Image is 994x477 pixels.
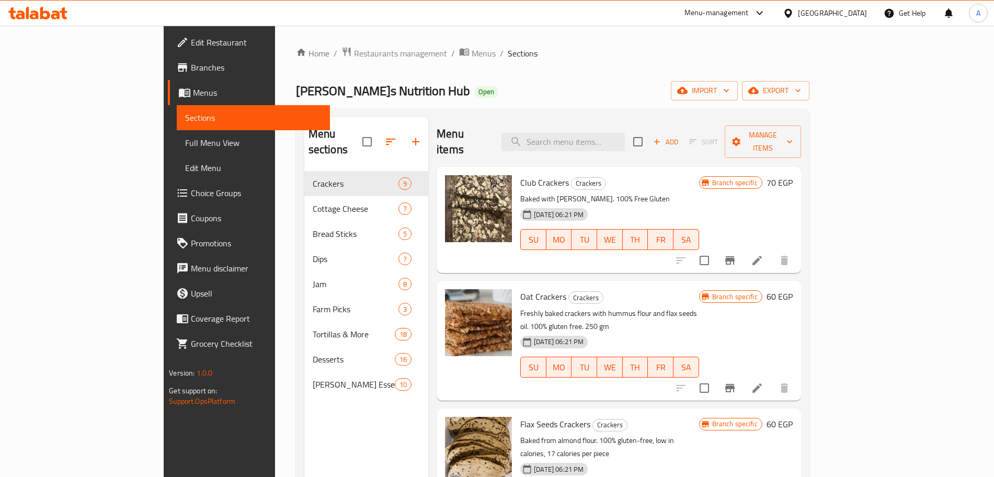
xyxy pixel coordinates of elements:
[445,289,512,356] img: Oat Crackers
[168,55,329,80] a: Branches
[551,360,568,375] span: MO
[551,232,568,247] span: MO
[309,126,363,157] h2: Menu sections
[474,87,498,96] span: Open
[750,84,801,97] span: export
[168,331,329,356] a: Grocery Checklist
[733,129,793,155] span: Manage items
[313,278,398,290] span: Jam
[693,377,715,399] span: Select to update
[520,357,546,378] button: SU
[304,196,429,221] div: Cottage Cheese7
[520,175,569,190] span: Club Crackers
[772,376,797,401] button: delete
[520,289,566,304] span: Oat Crackers
[185,137,321,149] span: Full Menu View
[976,7,980,19] span: A
[395,378,412,391] div: items
[304,297,429,322] div: Farm Picks3
[525,232,542,247] span: SU
[717,248,742,273] button: Branch-specific-item
[399,204,411,214] span: 7
[451,47,455,60] li: /
[445,175,512,242] img: Club Crackers
[177,130,329,155] a: Full Menu View
[399,229,411,239] span: 5
[193,86,321,99] span: Menus
[304,221,429,246] div: Bread Sticks5
[313,177,398,190] span: Crackers
[395,355,411,365] span: 16
[652,232,669,247] span: FR
[296,47,809,60] nav: breadcrumb
[378,129,403,154] span: Sort sections
[395,330,411,339] span: 18
[197,366,213,380] span: 1.0.0
[398,228,412,240] div: items
[767,175,793,190] h6: 70 EGP
[398,278,412,290] div: items
[652,136,680,148] span: Add
[313,253,398,265] div: Dips
[191,337,321,350] span: Grocery Checklist
[168,80,329,105] a: Menus
[520,192,699,206] p: Baked with [PERSON_NAME]. 100% Free Gluten
[398,303,412,315] div: items
[168,180,329,206] a: Choice Groups
[627,131,649,153] span: Select section
[304,372,429,397] div: [PERSON_NAME] Essentials10
[767,417,793,431] h6: 60 EGP
[682,134,725,150] span: Select section first
[501,133,625,151] input: search
[530,337,588,347] span: [DATE] 06:21 PM
[508,47,538,60] span: Sections
[191,61,321,74] span: Branches
[500,47,504,60] li: /
[742,81,809,100] button: export
[168,281,329,306] a: Upsell
[623,229,648,250] button: TH
[304,271,429,297] div: Jam8
[649,134,682,150] span: Add item
[648,229,673,250] button: FR
[546,357,572,378] button: MO
[725,126,801,158] button: Manage items
[572,229,597,250] button: TU
[798,7,867,19] div: [GEOGRAPHIC_DATA]
[597,357,623,378] button: WE
[399,304,411,314] span: 3
[169,366,195,380] span: Version:
[592,419,627,431] div: Crackers
[571,177,606,190] div: Crackers
[395,380,411,390] span: 10
[717,376,742,401] button: Branch-specific-item
[313,353,395,366] span: Desserts
[395,328,412,340] div: items
[398,202,412,215] div: items
[313,328,395,340] div: Tortillas & More
[751,254,763,267] a: Edit menu item
[520,229,546,250] button: SU
[678,232,695,247] span: SA
[313,303,398,315] span: Farm Picks
[354,47,447,60] span: Restaurants management
[191,237,321,249] span: Promotions
[356,131,378,153] span: Select all sections
[708,292,762,302] span: Branch specific
[684,7,749,19] div: Menu-management
[191,212,321,224] span: Coupons
[530,210,588,220] span: [DATE] 06:21 PM
[313,378,395,391] span: [PERSON_NAME] Essentials
[671,81,738,100] button: import
[177,155,329,180] a: Edit Menu
[398,177,412,190] div: items
[191,36,321,49] span: Edit Restaurant
[472,47,496,60] span: Menus
[568,291,603,304] div: Crackers
[313,378,395,391] div: Abby's Essentials
[168,306,329,331] a: Coverage Report
[313,202,398,215] span: Cottage Cheese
